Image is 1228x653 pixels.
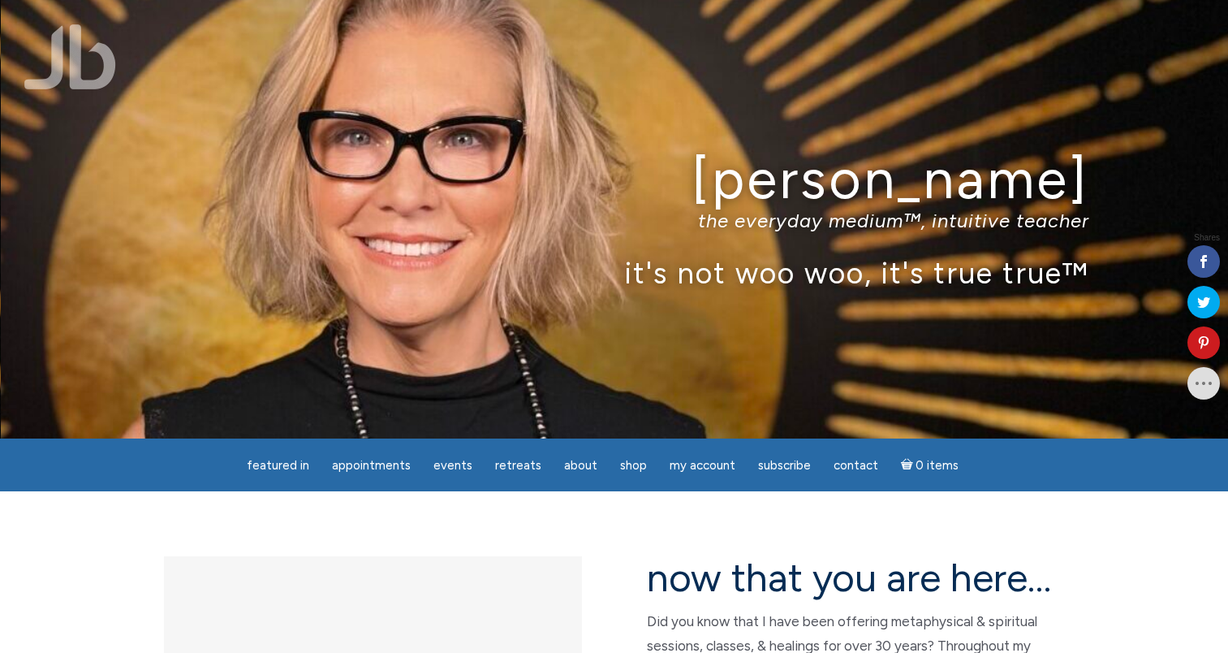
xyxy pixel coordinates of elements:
a: Appointments [322,450,420,482]
i: Cart [901,458,916,473]
span: Events [433,458,472,473]
span: My Account [670,458,735,473]
img: Jamie Butler. The Everyday Medium [24,24,116,89]
h1: [PERSON_NAME] [140,149,1089,210]
span: featured in [247,458,309,473]
span: Shop [620,458,647,473]
a: featured in [237,450,319,482]
p: the everyday medium™, intuitive teacher [140,209,1089,232]
a: My Account [660,450,745,482]
a: Subscribe [748,450,821,482]
span: 0 items [916,460,959,472]
span: Shares [1194,234,1220,242]
a: About [554,450,607,482]
span: Retreats [495,458,541,473]
span: Subscribe [758,458,811,473]
a: Cart0 items [891,448,969,482]
h2: now that you are here… [647,556,1065,599]
span: Contact [834,458,878,473]
span: Appointments [332,458,411,473]
a: Retreats [485,450,551,482]
p: it's not woo woo, it's true true™ [140,255,1089,290]
span: About [564,458,597,473]
a: Events [424,450,482,482]
a: Contact [824,450,888,482]
a: Shop [610,450,657,482]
